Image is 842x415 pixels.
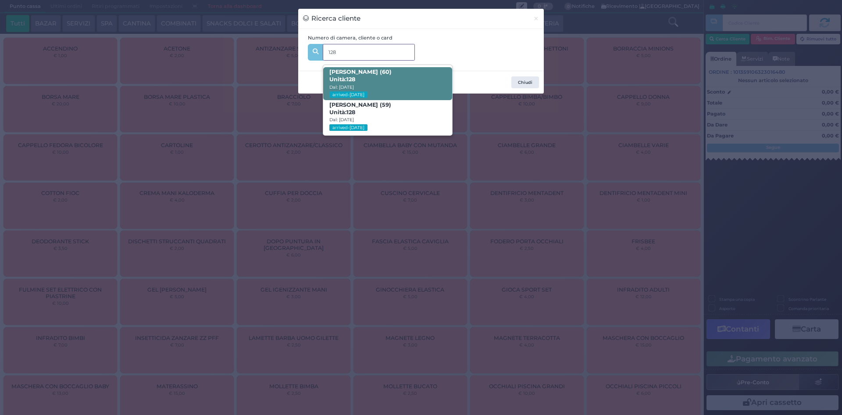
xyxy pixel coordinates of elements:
strong: 128 [346,76,355,83]
input: Es. 'Mario Rossi', '220' o '108123234234' [323,44,415,61]
span: Unità: [329,109,355,116]
strong: 128 [346,109,355,115]
small: Dal: [DATE] [329,117,354,123]
b: [PERSON_NAME] (59) [329,101,391,115]
span: × [533,14,539,23]
button: Chiudi [511,76,539,89]
button: Chiudi [528,9,544,29]
small: arrived-[DATE] [329,91,367,98]
small: Dal: [DATE] [329,84,354,90]
b: [PERSON_NAME] (60) [329,69,392,83]
h3: Ricerca cliente [303,14,360,24]
label: Numero di camera, cliente o card [308,34,392,42]
small: arrived-[DATE] [329,124,367,131]
span: Unità: [329,76,355,83]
